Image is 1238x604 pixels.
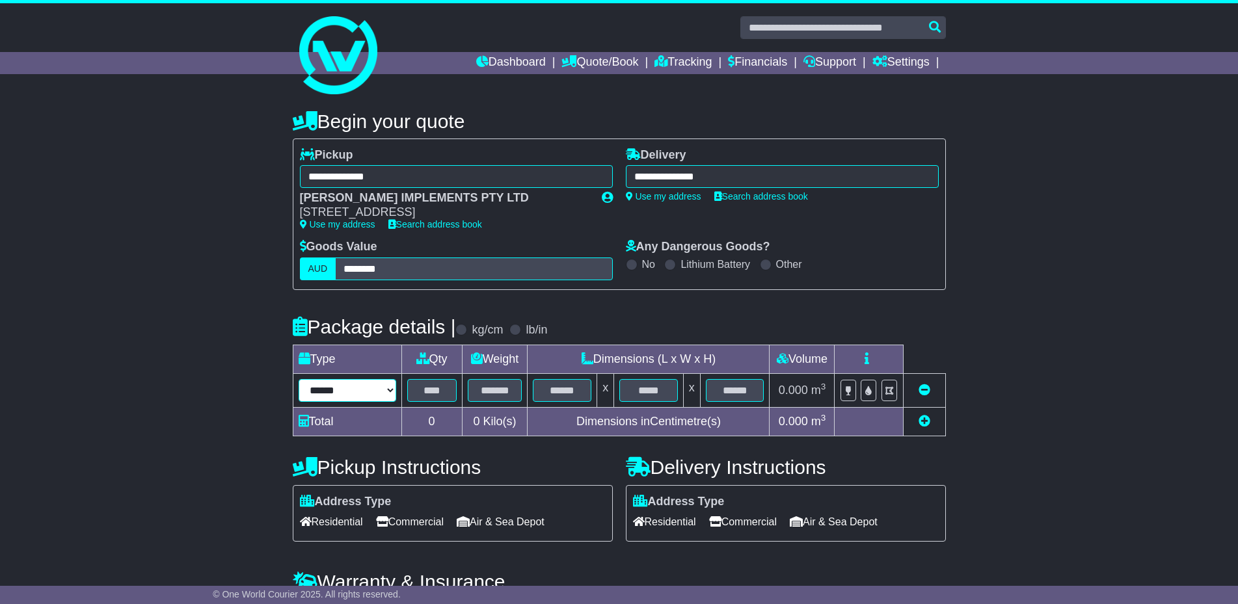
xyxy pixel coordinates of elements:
span: Air & Sea Depot [790,512,878,532]
label: Address Type [633,495,725,509]
td: Kilo(s) [462,407,528,436]
span: 0.000 [779,415,808,428]
label: lb/in [526,323,547,337]
a: Support [803,52,856,74]
label: Goods Value [300,240,377,254]
span: Residential [633,512,696,532]
a: Use my address [300,219,375,230]
td: Weight [462,345,528,373]
div: [PERSON_NAME] IMPLEMENTS PTY LTD [300,191,589,205]
a: Search address book [388,219,482,230]
td: Total [293,407,401,436]
a: Settings [872,52,930,74]
h4: Begin your quote [293,111,946,132]
label: Pickup [300,148,353,163]
td: Dimensions in Centimetre(s) [528,407,770,436]
label: Any Dangerous Goods? [626,240,770,254]
td: Type [293,345,401,373]
a: Use my address [626,191,701,202]
span: 0 [473,415,479,428]
h4: Package details | [293,316,456,337]
label: Address Type [300,495,392,509]
td: Volume [770,345,835,373]
span: Air & Sea Depot [457,512,545,532]
td: x [597,373,614,407]
td: x [683,373,700,407]
td: Dimensions (L x W x H) [528,345,770,373]
span: Commercial [376,512,444,532]
a: Tracking [654,52,712,74]
sup: 3 [821,413,826,423]
a: Dashboard [476,52,546,74]
h4: Delivery Instructions [626,456,946,478]
span: Residential [300,512,363,532]
span: m [811,384,826,397]
label: Lithium Battery [680,258,750,270]
a: Quote/Book [561,52,638,74]
a: Add new item [919,415,930,428]
a: Financials [728,52,787,74]
span: Commercial [709,512,777,532]
div: [STREET_ADDRESS] [300,205,589,220]
label: Delivery [626,148,686,163]
label: Other [776,258,802,270]
h4: Warranty & Insurance [293,571,946,592]
a: Remove this item [919,384,930,397]
a: Search address book [714,191,808,202]
label: AUD [300,257,336,280]
span: 0.000 [779,384,808,397]
span: © One World Courier 2025. All rights reserved. [213,589,401,599]
label: No [642,258,655,270]
label: kg/cm [472,323,503,337]
h4: Pickup Instructions [293,456,613,478]
td: 0 [401,407,462,436]
span: m [811,415,826,428]
td: Qty [401,345,462,373]
sup: 3 [821,382,826,391]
